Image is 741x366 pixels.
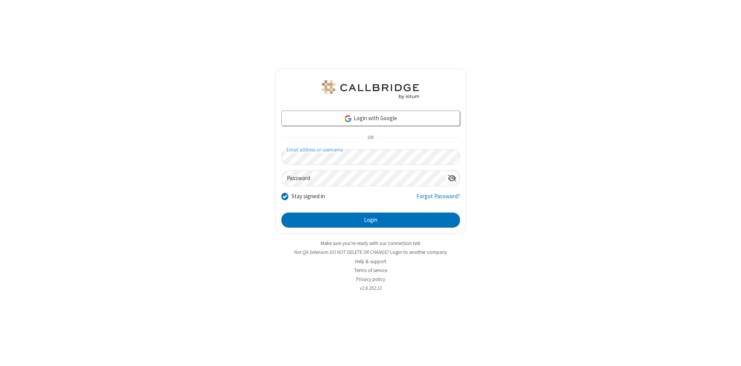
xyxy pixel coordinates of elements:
img: google-icon.png [344,114,352,123]
a: Help & support [355,258,386,265]
a: Login with Google [281,111,460,126]
button: Login to another company [390,249,447,256]
a: Forgot Password? [416,192,460,207]
img: QA Selenium DO NOT DELETE OR CHANGE [320,80,421,99]
label: Stay signed in [291,192,325,201]
a: Terms of service [354,267,387,274]
li: Not QA Selenium DO NOT DELETE OR CHANGE? [275,249,466,256]
li: v2.6.352.13 [275,284,466,292]
input: Password [282,171,445,186]
a: Privacy policy [356,276,385,283]
input: Email address or username [281,150,460,165]
a: Make sure you're ready with our connection test [321,240,420,247]
div: Show password [445,171,460,185]
span: OR [364,133,377,143]
iframe: Chat [722,346,735,361]
button: Login [281,213,460,228]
